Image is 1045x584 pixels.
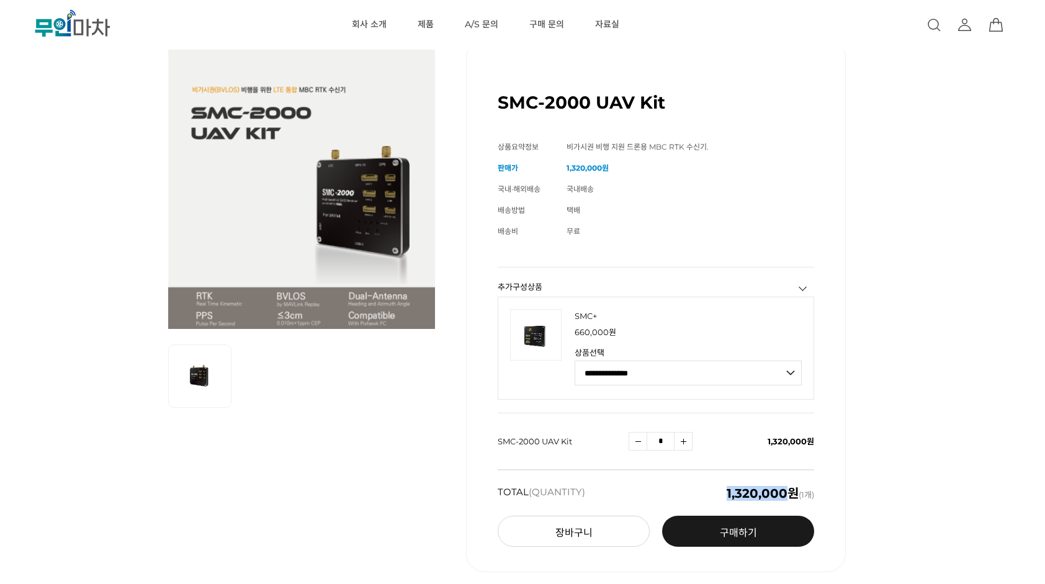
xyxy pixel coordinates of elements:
[498,283,814,291] h3: 추가구성상품
[674,432,693,451] a: 수량증가
[768,436,814,446] span: 1,320,000원
[797,282,809,295] a: 추가구성상품 닫기
[567,142,709,151] span: 비가시권 비행 지원 드론용 MBC RTK 수신기.
[575,349,801,357] strong: 상품선택
[498,142,539,151] span: 상품요약정보
[575,327,616,337] span: 660,000원
[498,487,585,500] strong: TOTAL
[498,184,540,194] span: 국내·해외배송
[575,310,801,322] p: 상품명
[498,413,629,470] td: SMC-2000 UAV Kit
[575,328,801,336] p: 판매가
[529,486,585,498] span: (QUANTITY)
[510,309,562,361] img: 4cbe2109cccc46d4e4336cb8213cc47f.png
[498,227,518,236] span: 배송비
[168,40,435,329] img: SMC-2000 UAV Kit
[567,163,609,173] strong: 1,320,000원
[662,516,814,547] a: 구매하기
[727,486,799,501] em: 1,320,000원
[567,205,580,215] span: 택배
[567,184,594,194] span: 국내배송
[498,163,518,173] span: 판매가
[498,92,665,113] h1: SMC-2000 UAV Kit
[727,487,814,500] span: (1개)
[720,527,757,539] span: 구매하기
[629,432,647,451] a: 수량감소
[498,205,525,215] span: 배송방법
[498,516,650,547] button: 장바구니
[567,227,580,236] span: 무료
